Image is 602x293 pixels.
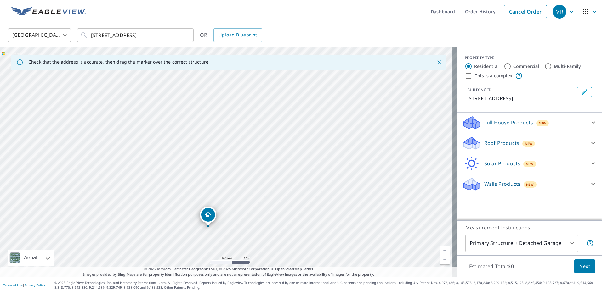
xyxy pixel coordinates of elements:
div: Aerial [8,250,54,266]
a: Terms of Use [3,283,23,287]
span: New [526,162,534,167]
div: Full House ProductsNew [462,115,597,130]
div: Solar ProductsNew [462,156,597,171]
button: Edit building 1 [577,87,592,97]
span: Upload Blueprint [219,31,257,39]
label: This is a complex [475,73,513,79]
div: Primary Structure + Detached Garage [465,235,578,252]
p: Measurement Instructions [465,224,594,231]
a: Cancel Order [504,5,547,18]
p: [STREET_ADDRESS] [467,95,574,102]
button: Next [574,259,595,274]
label: Multi-Family [554,63,581,69]
label: Residential [474,63,499,69]
a: Upload Blueprint [213,28,262,42]
span: © 2025 TomTom, Earthstar Geographics SIO, © 2025 Microsoft Corporation, © [144,267,313,272]
span: Next [579,263,590,270]
div: OR [200,28,262,42]
p: © 2025 Eagle View Technologies, Inc. and Pictometry International Corp. All Rights Reserved. Repo... [54,280,599,290]
p: Roof Products [484,139,519,147]
p: Solar Products [484,160,520,167]
span: New [526,182,534,187]
span: Your report will include the primary structure and a detached garage if one exists. [586,240,594,247]
div: Dropped pin, building 1, Residential property, 301 Buffalo Grove Rd Buffalo Grove, IL 60089 [200,207,216,226]
label: Commercial [513,63,539,69]
span: New [539,121,547,126]
img: EV Logo [11,7,86,16]
div: Walls ProductsNew [462,176,597,191]
p: Check that the address is accurate, then drag the marker over the correct structure. [28,59,210,65]
div: PROPERTY TYPE [465,55,594,61]
span: New [525,141,533,146]
a: OpenStreetMap [275,267,302,271]
p: Full House Products [484,119,533,126]
p: | [3,283,45,287]
div: Aerial [22,250,39,266]
input: Search by address or latitude-longitude [91,26,181,44]
button: Close [435,58,443,66]
a: Current Level 18, Zoom Out [440,255,450,264]
a: Privacy Policy [25,283,45,287]
a: Current Level 18, Zoom In [440,246,450,255]
div: Roof ProductsNew [462,135,597,151]
p: Estimated Total: $0 [464,259,519,273]
p: Walls Products [484,180,520,188]
a: Terms [303,267,313,271]
div: MR [553,5,566,19]
p: BUILDING ID [467,87,491,92]
div: [GEOGRAPHIC_DATA] [8,26,71,44]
